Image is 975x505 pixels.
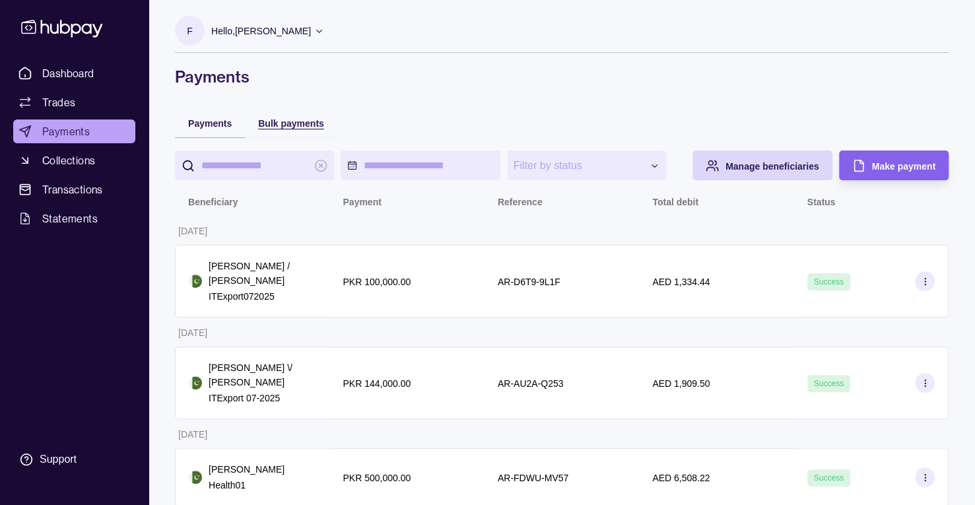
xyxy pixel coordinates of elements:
[178,327,207,338] p: [DATE]
[343,197,381,207] p: Payment
[209,391,316,405] p: ITExport 07-2025
[42,123,90,139] span: Payments
[178,226,207,236] p: [DATE]
[498,473,568,483] p: AR-FDWU-MV57
[189,471,202,484] img: pk
[652,277,710,287] p: AED 1,334.44
[42,152,95,168] span: Collections
[42,65,94,81] span: Dashboard
[807,197,836,207] p: Status
[343,473,411,483] p: PKR 500,000.00
[13,119,135,143] a: Payments
[13,90,135,114] a: Trades
[209,360,316,389] p: [PERSON_NAME] \/ [PERSON_NAME]
[725,161,819,172] span: Manage beneficiaries
[188,197,238,207] p: Beneficiary
[343,378,411,389] p: PKR 144,000.00
[498,197,543,207] p: Reference
[188,118,232,129] span: Payments
[189,376,202,389] img: pk
[40,452,77,467] div: Support
[652,197,698,207] p: Total debit
[814,473,844,483] span: Success
[652,378,710,389] p: AED 1,909.50
[343,277,411,287] p: PKR 100,000.00
[175,66,949,87] h1: Payments
[692,151,832,180] button: Manage beneficiaries
[42,182,103,197] span: Transactions
[13,207,135,230] a: Statements
[13,149,135,172] a: Collections
[498,378,564,389] p: AR-AU2A-Q253
[211,24,311,38] p: Hello, [PERSON_NAME]
[814,379,844,388] span: Success
[814,277,844,286] span: Success
[187,24,193,38] p: F
[839,151,949,180] button: Make payment
[498,277,560,287] p: AR-D6T9-9L1F
[209,259,316,288] p: [PERSON_NAME] / [PERSON_NAME]
[42,94,75,110] span: Trades
[13,61,135,85] a: Dashboard
[178,429,207,440] p: [DATE]
[258,118,324,129] span: Bulk payments
[652,473,710,483] p: AED 6,508.22
[42,211,98,226] span: Statements
[209,289,316,304] p: ITExport072025
[209,462,285,477] p: [PERSON_NAME]
[209,478,285,492] p: Health01
[13,178,135,201] a: Transactions
[872,161,935,172] span: Make payment
[13,446,135,473] a: Support
[201,151,308,180] input: search
[189,275,202,288] img: pk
